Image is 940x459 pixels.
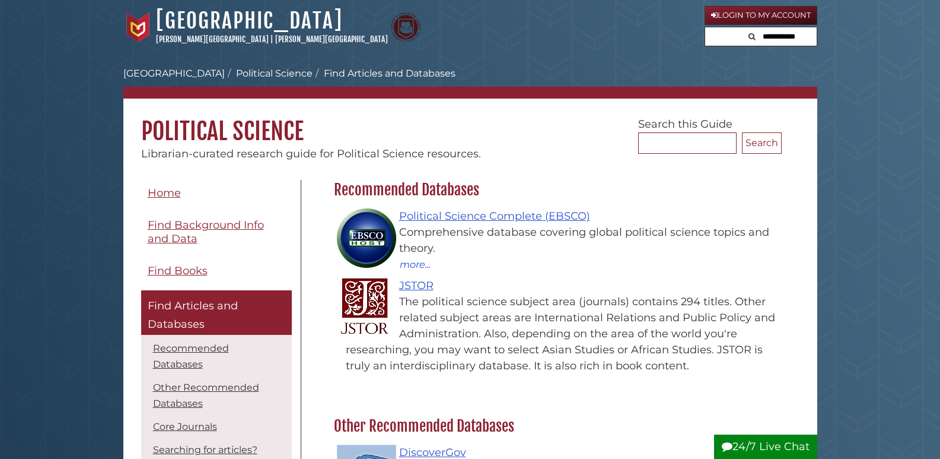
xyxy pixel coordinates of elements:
[742,132,782,154] button: Search
[328,181,782,200] h2: Recommended Databases
[745,27,759,43] button: Search
[148,219,264,245] span: Find Background Info and Data
[346,224,776,257] div: Comprehensive database covering global political science topics and theory.
[148,299,238,331] span: Find Articles and Databases
[123,68,225,79] a: [GEOGRAPHIC_DATA]
[123,99,817,146] h1: Political Science
[123,67,817,99] nav: breadcrumb
[236,68,313,79] a: Political Science
[141,258,292,284] a: Find Books
[270,34,273,44] span: |
[399,279,434,292] a: JSTOR
[153,421,217,432] a: Core Journals
[275,34,388,44] a: [PERSON_NAME][GEOGRAPHIC_DATA]
[123,12,153,42] img: Calvin University
[714,435,817,459] button: 24/7 Live Chat
[399,446,466,459] a: DiscoverGov
[153,444,257,455] a: Searching for articles?
[148,264,208,277] span: Find Books
[391,12,420,42] img: Calvin Theological Seminary
[705,6,817,25] a: Login to My Account
[328,417,782,436] h2: Other Recommended Databases
[156,8,343,34] a: [GEOGRAPHIC_DATA]
[141,147,481,160] span: Librarian-curated research guide for Political Science resources.
[399,210,590,223] a: Political Science Complete (EBSCO)
[156,34,269,44] a: [PERSON_NAME][GEOGRAPHIC_DATA]
[346,294,776,374] div: The political science subject area (journals) contains 294 titles. Other related subject areas ar...
[141,212,292,252] a: Find Background Info and Data
[748,33,756,40] i: Search
[153,382,259,409] a: Other Recommended Databases
[313,67,455,81] li: Find Articles and Databases
[148,186,181,200] span: Home
[153,343,229,370] a: Recommended Databases
[399,257,431,272] button: more...
[141,290,292,335] a: Find Articles and Databases
[141,180,292,207] a: Home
